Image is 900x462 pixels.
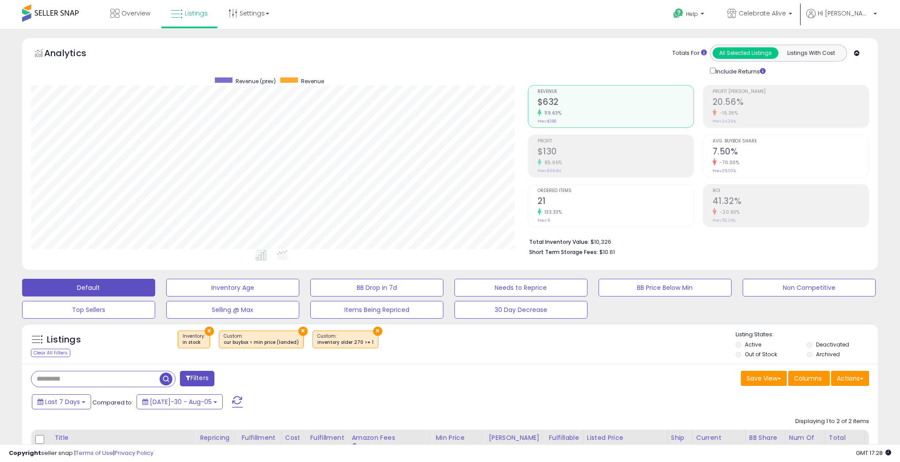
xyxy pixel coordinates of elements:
button: Actions [831,371,869,386]
span: Revenue [538,89,694,94]
button: Columns [788,371,830,386]
small: -15.36% [717,110,738,116]
label: Active [745,341,761,348]
div: Num of Comp. [789,433,821,452]
span: Overview [122,9,150,18]
div: Listed Price [587,433,664,443]
span: Avg. Buybox Share [713,139,869,144]
div: Totals For [672,49,707,58]
small: 85.95% [542,159,562,166]
span: $10.61 [599,248,615,256]
div: Total Rev. [829,433,861,452]
button: 30 Day Decrease [454,301,587,319]
div: Min Price [435,433,481,443]
button: [DATE]-30 - Aug-05 [137,394,223,409]
div: in stock [183,339,205,346]
span: Custom: [224,333,299,346]
div: BB Share 24h. [749,433,782,452]
small: Prev: $288 [538,119,556,124]
button: All Selected Listings [713,47,778,59]
span: Celebrate Alive [739,9,786,18]
span: Help [686,10,698,18]
button: BB Drop in 7d [310,279,443,296]
button: Non Competitive [743,279,876,296]
div: Title [54,433,192,443]
button: Listings With Cost [778,47,844,59]
small: Prev: 9 [538,218,550,223]
h5: Listings [47,334,81,346]
span: Profit [538,139,694,144]
label: Deactivated [816,341,849,348]
div: Repricing [200,433,234,443]
div: Total Rev. Diff. [869,433,891,461]
span: Columns [794,374,822,383]
a: Hi [PERSON_NAME] [806,9,877,29]
div: Fulfillment [241,433,277,443]
span: Profit [PERSON_NAME] [713,89,869,94]
div: [PERSON_NAME] [488,433,541,443]
i: Get Help [673,8,684,19]
small: 133.33% [542,209,562,216]
h5: Analytics [44,47,103,62]
div: inventory older 270 >= 1 [317,339,374,346]
div: Cost [285,433,303,443]
h2: 7.50% [713,146,869,158]
div: Fulfillment Cost [310,433,344,452]
button: Selling @ Max [166,301,299,319]
span: ROI [713,189,869,193]
small: -20.93% [717,209,740,216]
span: Hi [PERSON_NAME] [818,9,871,18]
div: Displaying 1 to 2 of 2 items [795,417,869,426]
div: Fulfillable Quantity [549,433,579,452]
small: Prev: $69.84 [538,168,561,173]
button: × [205,327,214,336]
span: Listings [185,9,208,18]
span: Revenue (prev) [236,77,276,85]
h2: 20.56% [713,97,869,109]
button: BB Price Below Min [599,279,732,296]
span: Revenue [301,77,324,85]
b: Total Inventory Value: [529,238,589,246]
button: Save View [741,371,787,386]
div: Amazon Fees [351,433,428,443]
button: Inventory Age [166,279,299,296]
h2: $130 [538,146,694,158]
div: Include Returns [703,66,776,76]
span: Inventory : [183,333,205,346]
button: Filters [180,371,214,386]
div: Clear All Filters [31,349,70,357]
button: × [373,327,382,336]
button: Needs to Reprice [454,279,587,296]
span: [DATE]-30 - Aug-05 [150,397,212,406]
h2: $632 [538,97,694,109]
small: Prev: 52.26% [713,218,736,223]
span: Last 7 Days [45,397,80,406]
a: Terms of Use [76,449,113,457]
h2: 21 [538,196,694,208]
span: Compared to: [92,398,133,407]
button: Top Sellers [22,301,155,319]
small: Amazon Fees. [351,443,357,450]
div: cur buybox < min price (landed) [224,339,299,346]
span: 2025-08-13 17:28 GMT [856,449,891,457]
strong: Copyright [9,449,41,457]
p: Listing States: [736,331,878,339]
button: Default [22,279,155,296]
a: Privacy Policy [114,449,153,457]
span: Ordered Items [538,189,694,193]
li: $10,326 [529,236,863,246]
div: Ship Price [671,433,689,452]
b: Short Term Storage Fees: [529,248,598,256]
small: 119.63% [542,110,562,116]
button: Items Being Repriced [310,301,443,319]
div: Current Buybox Price [696,433,742,452]
a: Help [666,1,713,29]
label: Archived [816,350,840,358]
small: Prev: 24.29% [713,119,736,124]
small: -70.00% [717,159,740,166]
button: × [298,327,308,336]
span: Custom: [317,333,374,346]
div: seller snap | | [9,449,153,458]
h2: 41.32% [713,196,869,208]
label: Out of Stock [745,350,777,358]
